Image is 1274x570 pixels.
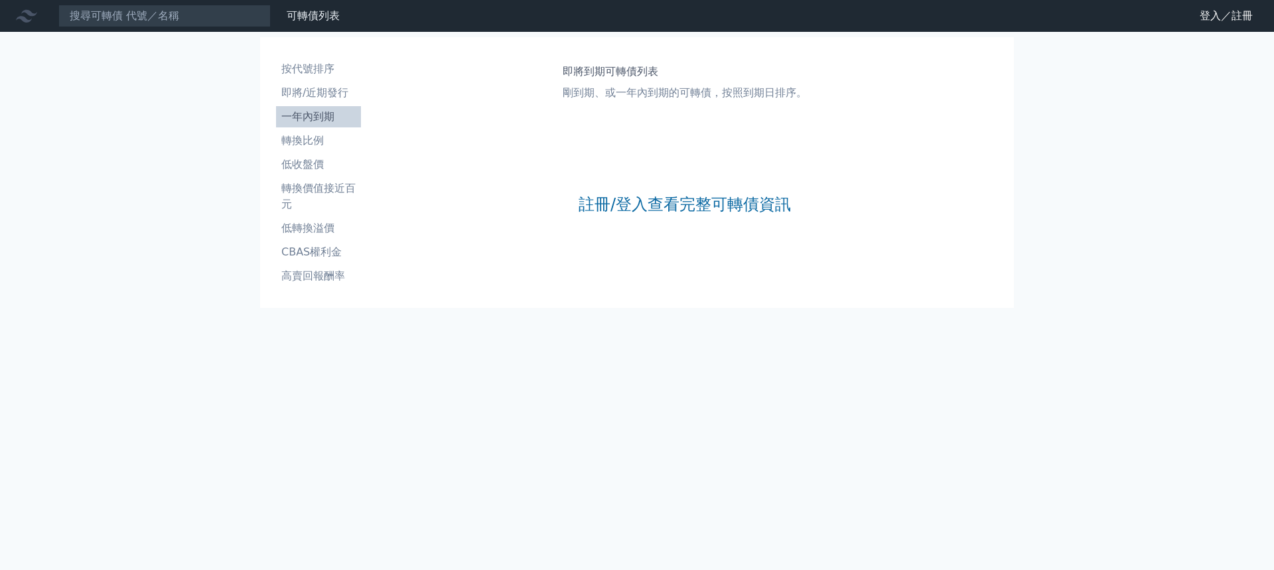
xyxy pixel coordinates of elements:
a: CBAS權利金 [276,242,361,263]
a: 按代號排序 [276,58,361,80]
li: 轉換比例 [276,133,361,149]
a: 一年內到期 [276,106,361,127]
li: 低收盤價 [276,157,361,173]
a: 可轉債列表 [287,9,340,22]
h1: 即將到期可轉債列表 [563,64,807,80]
a: 登入／註冊 [1189,5,1263,27]
li: 低轉換溢價 [276,220,361,236]
li: 轉換價值接近百元 [276,180,361,212]
li: 高賣回報酬率 [276,268,361,284]
p: 剛到期、或一年內到期的可轉債，按照到期日排序。 [563,85,807,101]
a: 即將/近期發行 [276,82,361,104]
a: 高賣回報酬率 [276,265,361,287]
a: 轉換價值接近百元 [276,178,361,215]
li: 一年內到期 [276,109,361,125]
li: 按代號排序 [276,61,361,77]
a: 轉換比例 [276,130,361,151]
a: 低收盤價 [276,154,361,175]
li: 即將/近期發行 [276,85,361,101]
li: CBAS權利金 [276,244,361,260]
input: 搜尋可轉債 代號／名稱 [58,5,271,27]
a: 註冊/登入查看完整可轉債資訊 [579,194,791,215]
a: 低轉換溢價 [276,218,361,239]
